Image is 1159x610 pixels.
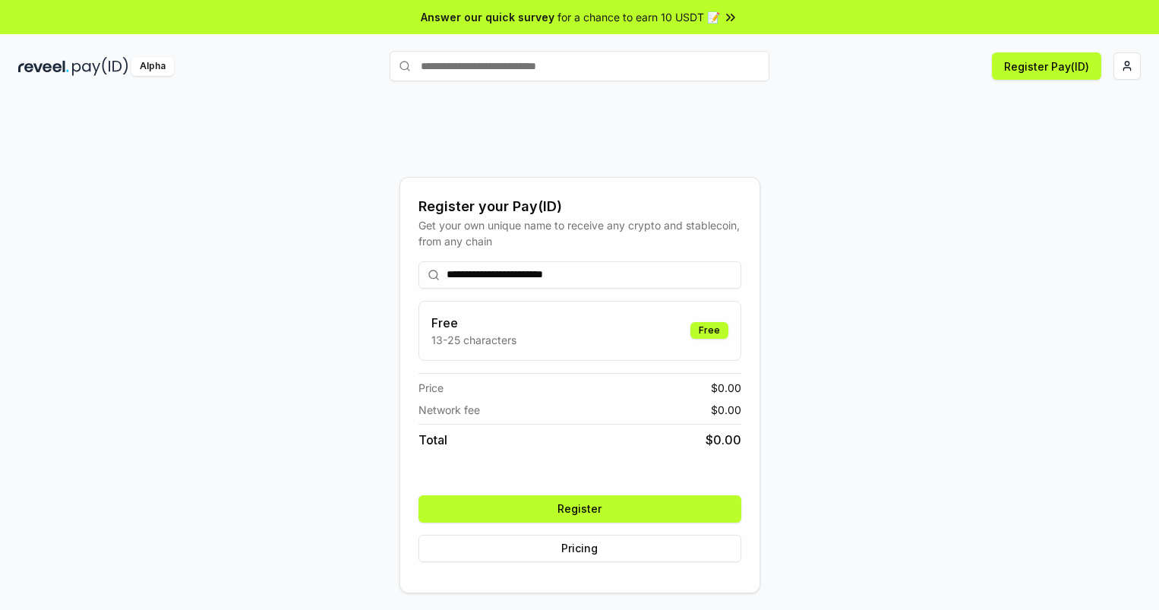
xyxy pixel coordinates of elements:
[418,402,480,418] span: Network fee
[992,52,1101,80] button: Register Pay(ID)
[711,402,741,418] span: $ 0.00
[418,380,444,396] span: Price
[418,495,741,523] button: Register
[72,57,128,76] img: pay_id
[418,217,741,249] div: Get your own unique name to receive any crypto and stablecoin, from any chain
[557,9,720,25] span: for a chance to earn 10 USDT 📝
[706,431,741,449] span: $ 0.00
[421,9,554,25] span: Answer our quick survey
[131,57,174,76] div: Alpha
[711,380,741,396] span: $ 0.00
[18,57,69,76] img: reveel_dark
[418,431,447,449] span: Total
[431,314,516,332] h3: Free
[690,322,728,339] div: Free
[431,332,516,348] p: 13-25 characters
[418,196,741,217] div: Register your Pay(ID)
[418,535,741,562] button: Pricing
